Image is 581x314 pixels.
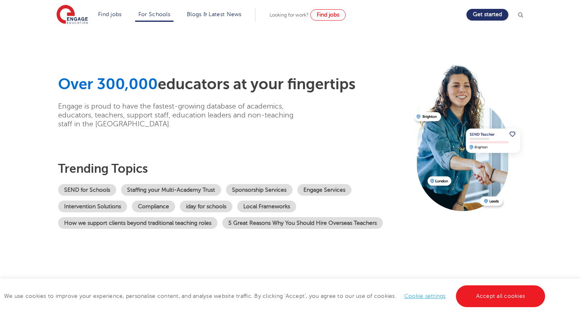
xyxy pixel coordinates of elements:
[132,201,175,212] a: Compliance
[310,9,346,21] a: Find jobs
[121,184,221,196] a: Staffing your Multi-Academy Trust
[58,102,306,128] p: Engage is proud to have the fastest-growing database of academics, educators, teachers, support s...
[98,11,122,17] a: Find jobs
[270,12,309,18] span: Looking for work?
[317,12,339,18] span: Find jobs
[404,293,446,299] a: Cookie settings
[56,5,88,25] img: Engage Education
[226,184,293,196] a: Sponsorship Services
[58,217,217,229] a: How we support clients beyond traditional teaching roles
[58,184,116,196] a: SEND for Schools
[138,11,170,17] a: For Schools
[466,9,508,21] a: Get started
[456,285,545,307] a: Accept all cookies
[58,161,408,176] h3: Trending topics
[187,11,242,17] a: Blogs & Latest News
[180,201,232,212] a: iday for schools
[58,201,127,212] a: Intervention Solutions
[58,75,408,94] h1: educators at your fingertips
[4,293,547,299] span: We use cookies to improve your experience, personalise content, and analyse website traffic. By c...
[222,217,383,229] a: 5 Great Reasons Why You Should Hire Overseas Teachers
[58,75,158,93] span: Over 300,000
[237,201,296,212] a: Local Frameworks
[297,184,351,196] a: Engage Services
